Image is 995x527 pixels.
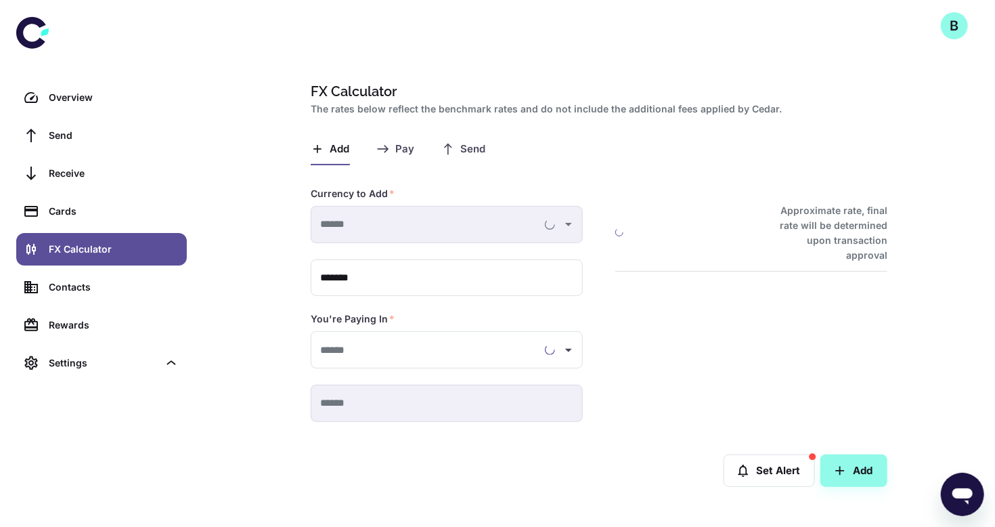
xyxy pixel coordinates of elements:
div: FX Calculator [49,242,179,257]
div: Settings [16,347,187,379]
div: Receive [49,166,179,181]
a: Rewards [16,309,187,341]
span: Add [330,143,349,156]
a: FX Calculator [16,233,187,266]
h2: The rates below reflect the benchmark rates and do not include the additional fees applied by Cedar. [311,102,882,117]
button: Add [820,455,887,487]
label: Currency to Add [311,187,395,201]
div: Cards [49,204,179,219]
a: Overview [16,81,187,114]
label: You're Paying In [311,312,395,326]
span: Pay [395,143,414,156]
div: Settings [49,356,158,371]
div: Send [49,128,179,143]
iframe: Button to launch messaging window [941,473,984,516]
button: B [941,12,968,39]
a: Send [16,119,187,152]
a: Receive [16,157,187,190]
a: Contacts [16,271,187,303]
h1: FX Calculator [311,81,882,102]
button: Open [559,341,578,360]
h6: Approximate rate, final rate will be determined upon transaction approval [765,203,887,263]
div: Contacts [49,280,179,295]
div: Overview [49,90,179,105]
div: Rewards [49,318,179,333]
span: Send [460,143,485,156]
button: Set Alert [724,455,815,487]
a: Cards [16,195,187,228]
